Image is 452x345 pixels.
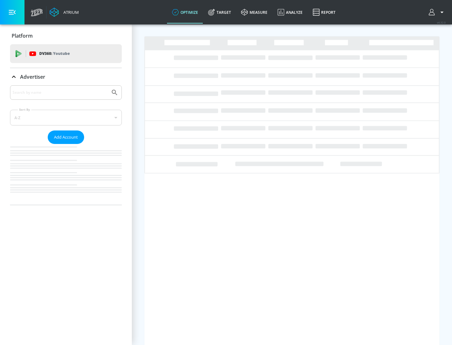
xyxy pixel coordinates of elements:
div: Advertiser [10,68,122,86]
a: Analyze [272,1,308,24]
div: Platform [10,27,122,45]
div: DV360: Youtube [10,44,122,63]
p: Youtube [53,50,70,57]
div: Advertiser [10,85,122,205]
a: optimize [167,1,203,24]
input: Search by name [13,88,108,97]
a: Report [308,1,341,24]
p: Advertiser [20,73,45,80]
a: Target [203,1,236,24]
p: Platform [12,32,33,39]
a: measure [236,1,272,24]
div: Atrium [61,9,79,15]
nav: list of Advertiser [10,144,122,205]
a: Atrium [50,8,79,17]
label: Sort By [18,108,31,112]
span: Add Account [54,134,78,141]
button: Add Account [48,130,84,144]
div: A-Z [10,110,122,125]
p: DV360: [39,50,70,57]
span: v 4.32.0 [437,21,446,24]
